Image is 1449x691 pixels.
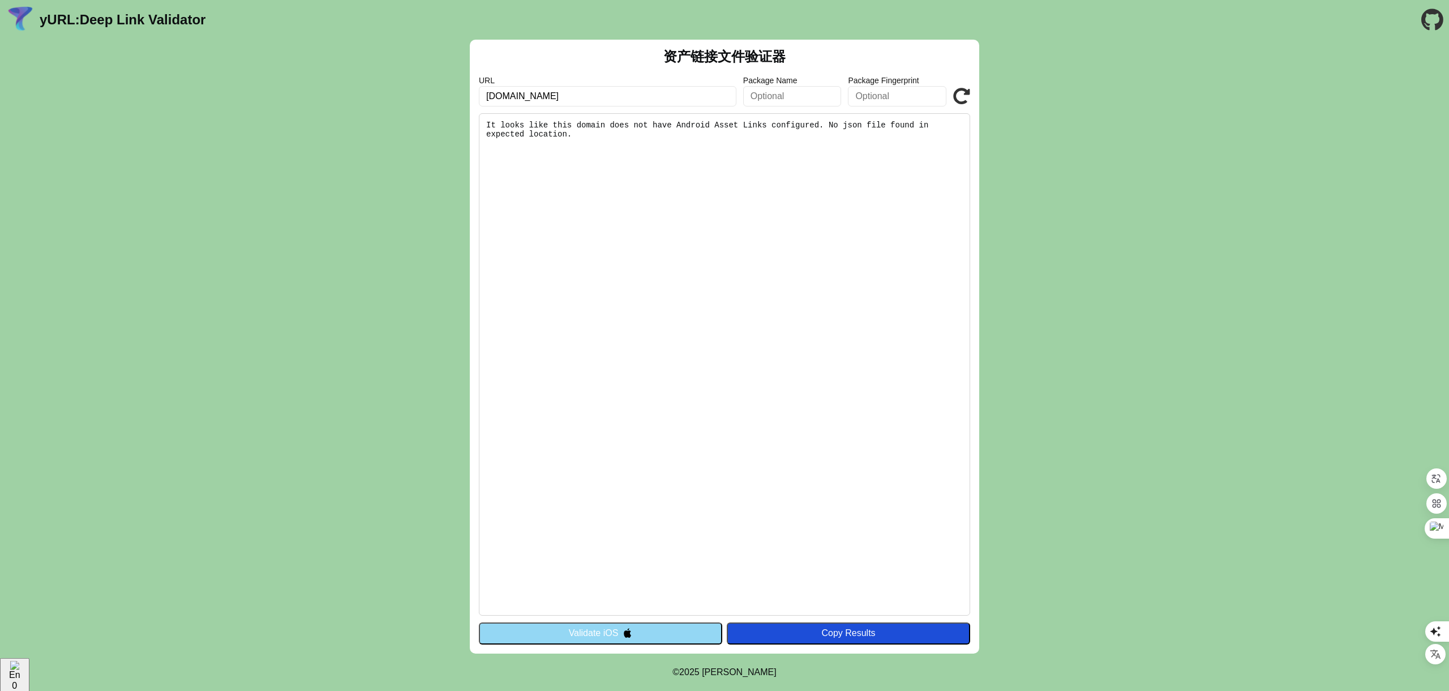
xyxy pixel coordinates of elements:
[848,86,946,106] input: Optional
[6,5,35,35] img: yURL Logo
[727,622,970,644] button: Copy Results
[479,86,736,106] input: Required
[743,86,842,106] input: Optional
[5,670,25,680] div: En
[623,628,632,638] img: appleIcon.svg
[479,113,970,616] pre: It looks like this domain does not have Android Asset Links configured. No json file found in exp...
[40,12,205,28] a: yURL:Deep Link Validator
[663,49,786,65] h2: 资产链接文件验证器
[5,681,25,691] div: 0
[732,628,964,638] div: Copy Results
[743,76,842,85] label: Package Name
[848,76,946,85] label: Package Fingerprint
[672,654,776,691] footer: ©
[479,76,736,85] label: URL
[479,622,722,644] button: Validate iOS
[10,661,19,670] img: close.png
